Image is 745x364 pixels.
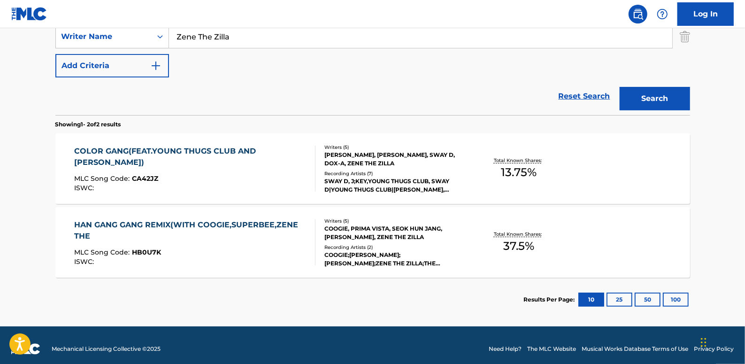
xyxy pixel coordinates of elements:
div: Recording Artists ( 2 ) [324,244,466,251]
img: 9d2ae6d4665cec9f34b9.svg [150,60,161,71]
p: Showing 1 - 2 of 2 results [55,120,121,129]
span: MLC Song Code : [74,174,132,183]
a: Reset Search [554,86,615,107]
span: 13.75 % [501,164,537,181]
button: 25 [607,293,632,307]
div: COOGIE, PRIMA VISTA, SEOK HUN JANG, [PERSON_NAME], ZENE THE ZILLA [324,225,466,241]
div: [PERSON_NAME], [PERSON_NAME], SWAY D, DOX-A, ZENE THE ZILLA [324,151,466,168]
a: COLOR GANG(FEAT.YOUNG THUGS CLUB AND [PERSON_NAME])MLC Song Code:CA42JZISWC:Writers (5)[PERSON_NA... [55,133,690,204]
p: Total Known Shares: [494,157,544,164]
a: Need Help? [489,345,522,353]
span: ISWC : [74,257,96,266]
span: HB0U7K [132,248,161,256]
div: Help [653,5,672,23]
div: SWAY D, J;KEY,YOUNG THUGS CLUB, SWAY D|YOUNG THUGS CLUB|[PERSON_NAME], [PERSON_NAME](J;KEY), SWAY D [324,177,466,194]
div: Writers ( 5 ) [324,217,466,225]
img: search [632,8,644,20]
a: The MLC Website [527,345,576,353]
span: 37.5 % [503,238,534,255]
a: Log In [677,2,734,26]
button: 100 [663,293,689,307]
img: help [657,8,668,20]
div: Writers ( 5 ) [324,144,466,151]
img: MLC Logo [11,7,47,21]
div: COOGIE;[PERSON_NAME];[PERSON_NAME];ZENE THE ZILLA;THE [PERSON_NAME], BEENZINO;CHANGMO;[PERSON_NAM... [324,251,466,268]
span: MLC Song Code : [74,248,132,256]
div: Writer Name [61,31,146,42]
span: ISWC : [74,184,96,192]
div: COLOR GANG(FEAT.YOUNG THUGS CLUB AND [PERSON_NAME]) [74,146,307,168]
div: Drag [701,328,707,356]
button: Search [620,87,690,110]
a: Musical Works Database Terms of Use [582,345,688,353]
button: Add Criteria [55,54,169,77]
button: 10 [578,293,604,307]
button: 50 [635,293,661,307]
p: Total Known Shares: [494,231,544,238]
div: HAN GANG GANG REMIX(WITH COOGIE,SUPERBEE,ZENE THE [74,219,307,242]
span: Mechanical Licensing Collective © 2025 [52,345,161,353]
div: Recording Artists ( 7 ) [324,170,466,177]
p: Results Per Page: [524,295,577,304]
a: Privacy Policy [694,345,734,353]
a: HAN GANG GANG REMIX(WITH COOGIE,SUPERBEE,ZENE THEMLC Song Code:HB0U7KISWC:Writers (5)COOGIE, PRIM... [55,207,690,278]
span: CA42JZ [132,174,158,183]
img: Delete Criterion [680,25,690,48]
iframe: Chat Widget [698,319,745,364]
a: Public Search [629,5,647,23]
